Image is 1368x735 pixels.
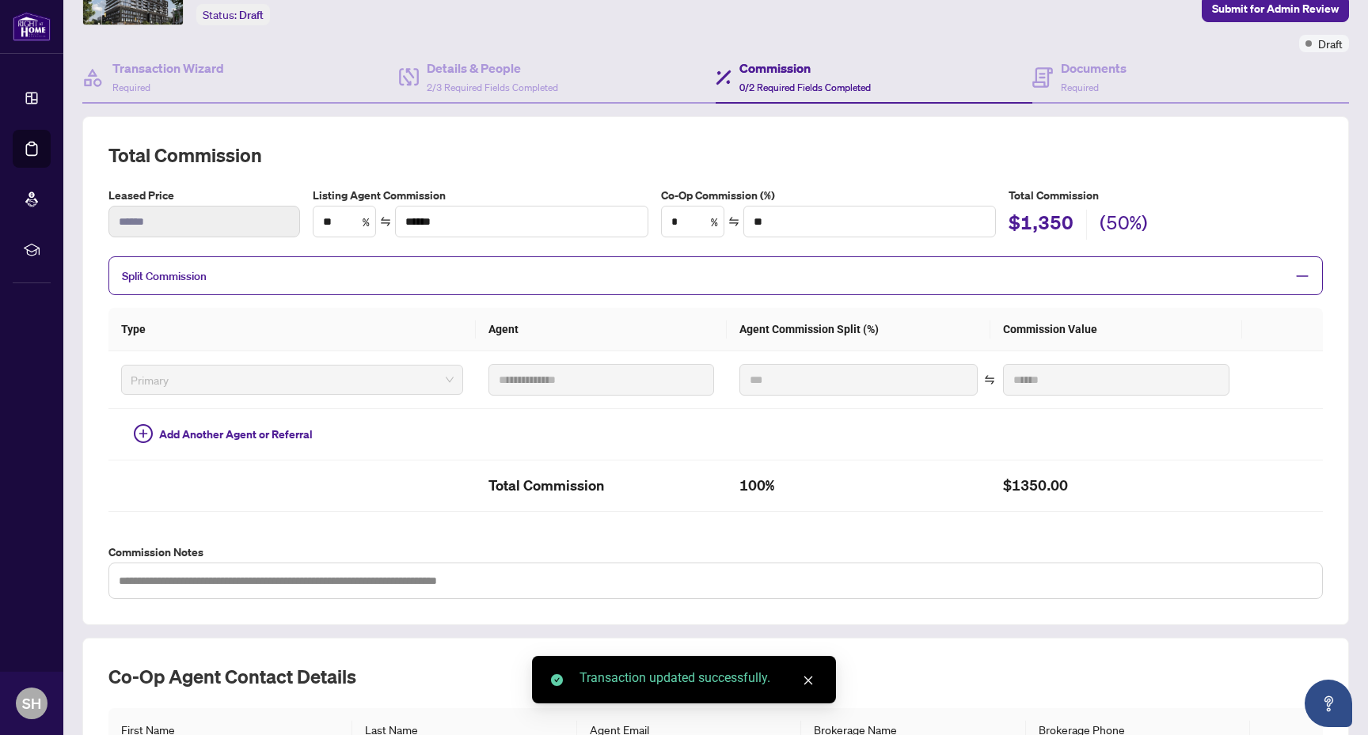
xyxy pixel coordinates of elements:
span: check-circle [551,674,563,686]
h5: Total Commission [1009,187,1323,204]
label: Commission Notes [108,544,1323,561]
span: Split Commission [122,269,207,283]
span: Required [112,81,150,93]
span: SH [22,692,41,714]
h4: Commission [739,59,871,78]
h2: Total Commission [108,142,1323,168]
button: Open asap [1305,680,1352,727]
div: Split Commission [108,256,1323,295]
span: Required [1061,81,1099,93]
span: 2/3 Required Fields Completed [427,81,558,93]
th: Agent Commission Split (%) [727,308,990,351]
a: Close [800,672,817,689]
h4: Details & People [427,59,558,78]
span: Primary [131,368,454,392]
label: Co-Op Commission (%) [661,187,996,204]
span: close [803,675,814,686]
span: swap [380,216,391,227]
th: Agent [476,308,727,351]
h4: Documents [1061,59,1127,78]
div: Transaction updated successfully. [579,669,817,688]
h2: Total Commission [488,473,714,498]
span: plus-circle [134,424,153,443]
h2: Co-op Agent Contact Details [108,664,1323,689]
span: Draft [1318,35,1343,52]
label: Leased Price [108,187,300,204]
div: Status: [196,4,270,25]
img: logo [13,12,51,41]
span: swap [728,216,739,227]
span: swap [984,374,995,385]
span: Draft [239,8,264,22]
h2: (50%) [1100,210,1148,240]
span: minus [1295,269,1309,283]
h2: 100% [739,473,978,498]
h4: Transaction Wizard [112,59,224,78]
span: Add Another Agent or Referral [159,426,313,443]
label: Listing Agent Commission [313,187,648,204]
h2: $1,350 [1009,210,1073,240]
span: 0/2 Required Fields Completed [739,81,871,93]
th: Type [108,308,476,351]
h2: $1350.00 [1003,473,1229,498]
th: Commission Value [990,308,1241,351]
button: Add Another Agent or Referral [121,422,325,447]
